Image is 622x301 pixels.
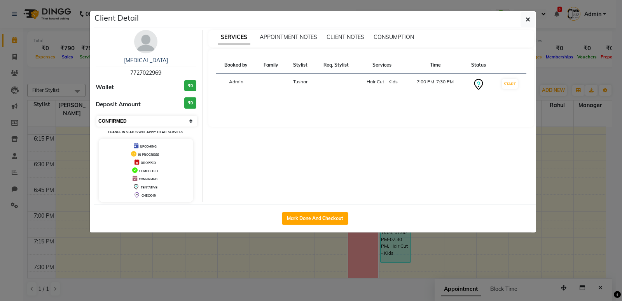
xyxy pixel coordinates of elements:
[108,130,184,134] small: Change in status will apply to all services.
[357,57,407,74] th: Services
[315,57,357,74] th: Req. Stylist
[256,74,286,96] td: -
[94,12,139,24] h5: Client Detail
[139,177,157,181] span: CONFIRMED
[407,74,464,96] td: 7:00 PM-7:30 PM
[138,153,159,157] span: IN PROGRESS
[216,57,256,74] th: Booked by
[374,33,414,40] span: CONSUMPTION
[142,194,156,197] span: CHECK-IN
[141,161,156,165] span: DROPPED
[327,33,364,40] span: CLIENT NOTES
[502,79,518,89] button: START
[216,74,256,96] td: Admin
[184,80,196,92] h3: ₹0
[407,57,464,74] th: Time
[286,57,315,74] th: Stylist
[141,185,157,189] span: TENTATIVE
[218,30,250,44] span: SERVICES
[315,74,357,96] td: -
[293,79,308,84] span: Tushar
[260,33,317,40] span: APPOINTMENT NOTES
[139,169,158,173] span: COMPLETED
[282,212,348,225] button: Mark Done And Checkout
[464,57,493,74] th: Status
[362,78,402,85] div: Hair Cut - Kids
[130,69,161,76] span: 7727022969
[124,57,168,64] a: [MEDICAL_DATA]
[96,100,141,109] span: Deposit Amount
[96,83,114,92] span: Wallet
[256,57,286,74] th: Family
[140,144,157,148] span: UPCOMING
[184,97,196,109] h3: ₹0
[134,30,157,53] img: avatar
